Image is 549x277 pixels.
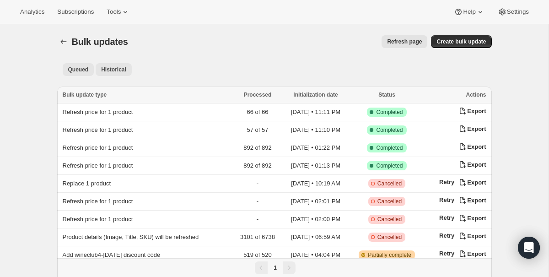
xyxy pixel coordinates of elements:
[233,139,282,157] td: 892 of 892
[492,5,534,18] button: Settings
[233,121,282,139] td: 57 of 57
[378,92,395,98] span: Status
[439,196,454,203] button: Retry
[63,216,133,223] span: Refresh price for 1 product
[101,66,126,73] span: Historical
[458,249,486,258] button: Export
[377,198,402,205] span: Cancelled
[282,193,350,211] td: [DATE] • 02:01 PM
[15,5,50,18] button: Analytics
[368,251,411,259] span: Partially complete
[377,216,402,223] span: Cancelled
[233,246,282,264] td: 519 of 520
[458,106,486,115] button: Export
[63,234,199,240] span: Product details (Image, Title, SKU) will be refreshed
[233,193,282,211] td: -
[52,5,99,18] button: Subscriptions
[282,139,350,157] td: [DATE] • 01:22 PM
[63,144,133,151] span: Refresh price for 1 product
[439,232,454,239] button: Retry
[107,8,121,16] span: Tools
[466,92,486,98] span: Actions
[458,178,486,187] button: Export
[63,198,133,205] span: Refresh price for 1 product
[458,142,486,151] button: Export
[244,92,272,98] span: Processed
[233,157,282,175] td: 892 of 892
[387,38,422,45] span: Refresh page
[233,103,282,121] td: 66 of 66
[458,160,486,169] button: Export
[282,246,350,264] td: [DATE] • 04:04 PM
[448,5,490,18] button: Help
[458,231,486,240] button: Export
[282,175,350,193] td: [DATE] • 10:19 AM
[376,162,403,169] span: Completed
[57,258,492,277] nav: Pagination
[518,237,540,259] div: Open Intercom Messenger
[507,8,529,16] span: Settings
[463,8,475,16] span: Help
[63,180,111,187] span: Replace 1 product
[458,213,486,223] button: Export
[101,5,135,18] button: Tools
[458,124,486,133] button: Export
[72,37,128,47] span: Bulk updates
[439,179,454,185] button: Retry
[376,126,403,134] span: Completed
[282,121,350,139] td: [DATE] • 11:10 PM
[282,228,350,246] td: [DATE] • 06:59 AM
[63,126,133,133] span: Refresh price for 1 product
[20,8,44,16] span: Analytics
[458,196,486,205] button: Export
[282,157,350,175] td: [DATE] • 01:13 PM
[376,144,403,152] span: Completed
[439,250,454,257] button: Retry
[57,35,70,48] button: Bulk updates
[63,92,107,98] span: Bulk update type
[63,251,161,258] span: Add wineclub4-[DATE] discount code
[282,103,350,121] td: [DATE] • 11:11 PM
[233,228,282,246] td: 3101 of 6738
[376,109,403,116] span: Completed
[377,234,402,241] span: Cancelled
[233,211,282,228] td: -
[63,109,133,115] span: Refresh price for 1 product
[431,35,491,48] button: Create bulk update
[382,35,427,48] button: Refresh page
[233,175,282,193] td: -
[439,214,454,221] button: Retry
[57,8,94,16] span: Subscriptions
[68,66,89,73] span: Queued
[63,162,133,169] span: Refresh price for 1 product
[282,211,350,228] td: [DATE] • 02:00 PM
[436,38,486,45] span: Create bulk update
[293,92,338,98] span: Initialization date
[274,265,277,271] span: 1
[377,180,402,187] span: Cancelled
